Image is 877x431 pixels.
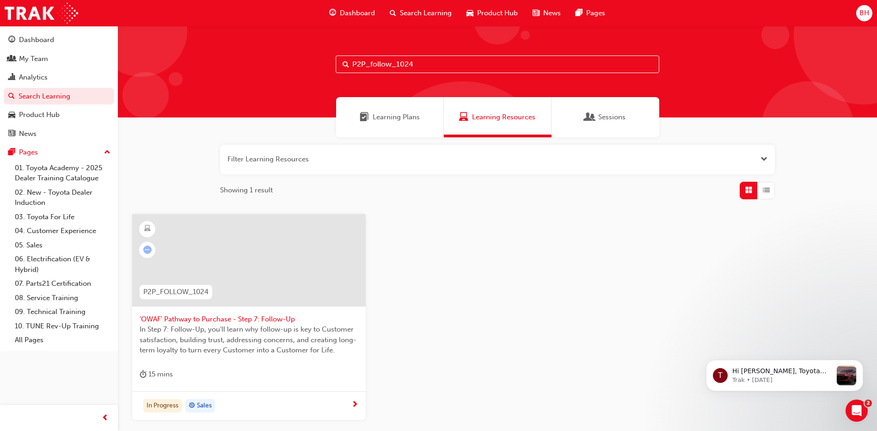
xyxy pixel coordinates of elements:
[585,112,595,123] span: Sessions
[4,69,114,86] a: Analytics
[568,4,613,23] a: pages-iconPages
[132,214,366,420] a: P2P_FOLLOW_1024'OWAF' Pathway to Purchase - Step 7: Follow-UpIn Step 7: Follow-Up, you'll learn w...
[220,185,273,196] span: Showing 1 result
[19,35,54,45] div: Dashboard
[477,8,518,18] span: Product Hub
[4,30,114,144] button: DashboardMy TeamAnalyticsSearch LearningProduct HubNews
[11,305,114,319] a: 09. Technical Training
[8,111,15,119] span: car-icon
[19,129,37,139] div: News
[11,291,114,305] a: 08. Service Training
[525,4,568,23] a: news-iconNews
[329,7,336,19] span: guage-icon
[19,72,48,83] div: Analytics
[11,277,114,291] a: 07. Parts21 Certification
[11,210,114,224] a: 03. Toyota For Life
[11,333,114,347] a: All Pages
[336,55,659,73] input: Search...
[8,92,15,101] span: search-icon
[400,8,452,18] span: Search Learning
[19,54,48,64] div: My Team
[4,31,114,49] a: Dashboard
[859,8,869,18] span: BH
[11,252,114,277] a: 06. Electrification (EV & Hybrid)
[760,154,767,165] button: Open the filter
[360,112,369,123] span: Learning Plans
[340,8,375,18] span: Dashboard
[4,144,114,161] button: Pages
[8,55,15,63] span: people-icon
[351,401,358,409] span: next-icon
[19,147,38,158] div: Pages
[4,106,114,123] a: Product Hub
[846,400,868,422] iframe: Intercom live chat
[140,369,147,380] span: duration-icon
[4,125,114,142] a: News
[322,4,382,23] a: guage-iconDashboard
[143,399,182,413] div: In Progress
[140,314,358,325] span: 'OWAF' Pathway to Purchase - Step 7: Follow-Up
[856,5,872,21] button: BH
[459,112,468,123] span: Learning Resources
[189,400,195,412] span: target-icon
[19,110,60,120] div: Product Hub
[552,97,659,137] a: SessionsSessions
[745,185,752,196] span: Grid
[543,8,561,18] span: News
[102,413,109,424] span: prev-icon
[466,7,473,19] span: car-icon
[144,223,151,235] span: learningResourceType_ELEARNING-icon
[343,59,349,70] span: Search
[8,74,15,82] span: chart-icon
[692,341,877,406] iframe: Intercom notifications message
[11,238,114,252] a: 05. Sales
[197,400,212,411] span: Sales
[472,112,535,123] span: Learning Resources
[140,324,358,356] span: In Step 7: Follow-Up, you'll learn why follow-up is key to Customer satisfaction, building trust,...
[336,97,444,137] a: Learning PlansLearning Plans
[390,7,396,19] span: search-icon
[8,130,15,138] span: news-icon
[444,97,552,137] a: Learning ResourcesLearning Resources
[8,148,15,157] span: pages-icon
[11,319,114,333] a: 10. TUNE Rev-Up Training
[373,112,420,123] span: Learning Plans
[143,246,152,254] span: learningRecordVerb_ATTEMPT-icon
[4,88,114,105] a: Search Learning
[8,36,15,44] span: guage-icon
[4,50,114,68] a: My Team
[763,185,770,196] span: List
[11,224,114,238] a: 04. Customer Experience
[11,161,114,185] a: 01. Toyota Academy - 2025 Dealer Training Catalogue
[104,147,110,159] span: up-icon
[586,8,605,18] span: Pages
[533,7,540,19] span: news-icon
[382,4,459,23] a: search-iconSearch Learning
[11,185,114,210] a: 02. New - Toyota Dealer Induction
[140,369,173,380] div: 15 mins
[865,400,872,407] span: 2
[143,287,209,297] span: P2P_FOLLOW_1024
[5,3,78,24] img: Trak
[576,7,583,19] span: pages-icon
[459,4,525,23] a: car-iconProduct Hub
[598,112,626,123] span: Sessions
